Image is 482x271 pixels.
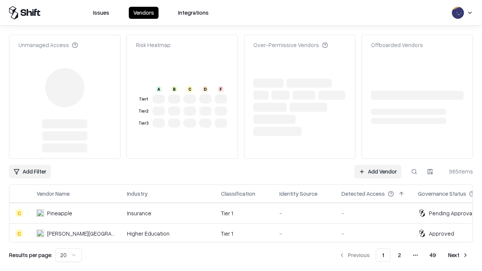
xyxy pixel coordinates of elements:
[9,165,51,178] button: Add Filter
[136,41,171,49] div: Risk Heatmap
[279,190,317,198] div: Identity Source
[253,41,328,49] div: Over-Permissive Vendors
[37,209,44,217] img: Pineapple
[9,251,52,259] p: Results per page:
[18,41,78,49] div: Unmanaged Access
[127,209,209,217] div: Insurance
[342,209,406,217] div: -
[127,190,148,198] div: Industry
[429,230,454,238] div: Approved
[37,190,70,198] div: Vendor Name
[137,96,149,102] div: Tier 1
[279,209,329,217] div: -
[156,86,162,92] div: A
[47,230,115,238] div: [PERSON_NAME][GEOGRAPHIC_DATA]
[334,248,473,262] nav: pagination
[279,230,329,238] div: -
[137,120,149,126] div: Tier 3
[171,86,177,92] div: B
[371,41,423,49] div: Offboarded Vendors
[221,190,255,198] div: Classification
[15,230,23,237] div: C
[15,209,23,217] div: C
[127,230,209,238] div: Higher Education
[376,248,390,262] button: 1
[429,209,473,217] div: Pending Approval
[392,248,407,262] button: 2
[187,86,193,92] div: C
[174,7,213,19] button: Integrations
[37,230,44,237] img: Reichman University
[342,190,385,198] div: Detected Access
[129,7,159,19] button: Vendors
[221,230,267,238] div: Tier 1
[218,86,224,92] div: F
[354,165,401,178] a: Add Vendor
[88,7,114,19] button: Issues
[443,167,473,175] div: 965 items
[418,190,466,198] div: Governance Status
[342,230,406,238] div: -
[202,86,208,92] div: D
[221,209,267,217] div: Tier 1
[444,248,473,262] button: Next
[424,248,442,262] button: 49
[47,209,72,217] div: Pineapple
[137,108,149,114] div: Tier 2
